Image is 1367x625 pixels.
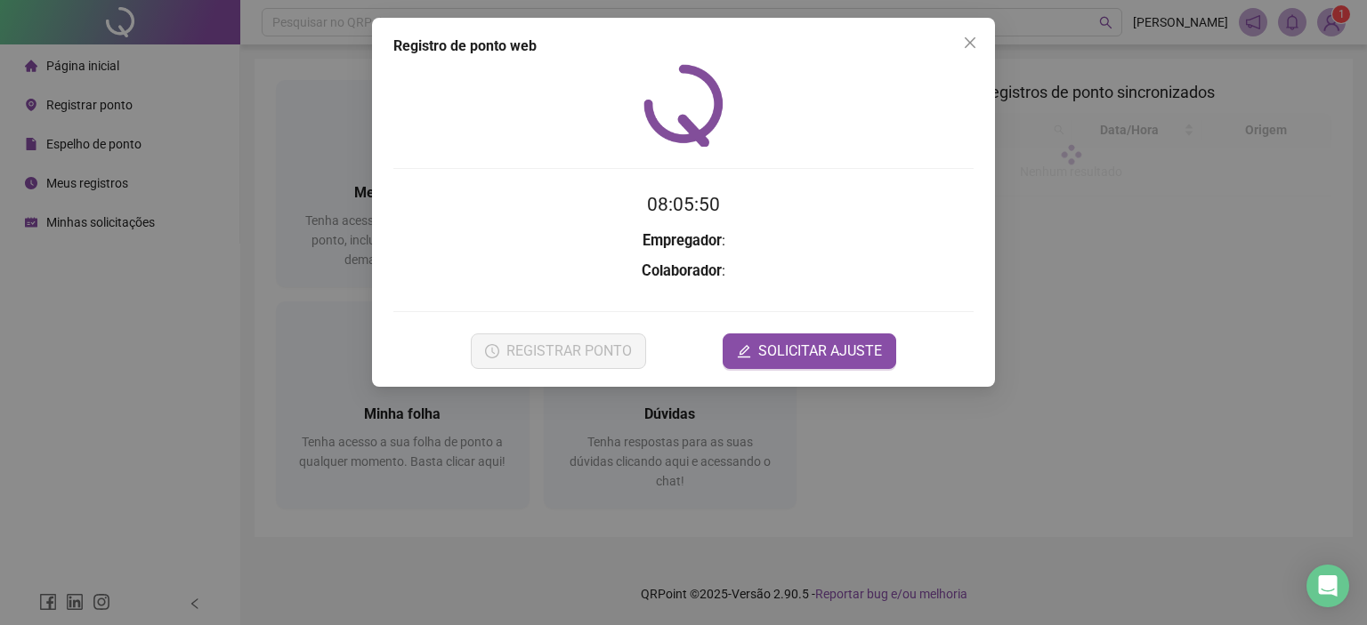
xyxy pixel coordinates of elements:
[956,28,984,57] button: Close
[642,262,722,279] strong: Colaborador
[737,344,751,358] span: edit
[723,333,896,369] button: editSOLICITAR AJUSTE
[471,333,646,369] button: REGISTRAR PONTO
[758,341,882,362] span: SOLICITAR AJUSTE
[643,232,722,249] strong: Empregador
[643,64,724,147] img: QRPoint
[1306,565,1349,607] div: Open Intercom Messenger
[393,229,974,252] h3: :
[393,260,974,283] h3: :
[647,194,720,215] time: 08:05:50
[963,36,977,50] span: close
[393,36,974,57] div: Registro de ponto web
